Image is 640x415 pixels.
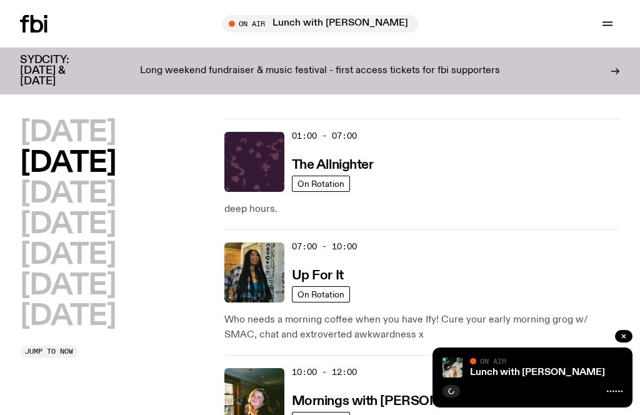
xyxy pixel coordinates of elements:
span: On Rotation [297,179,344,188]
a: Mornings with [PERSON_NAME] [292,392,493,408]
a: On Rotation [292,176,350,192]
span: 10:00 - 12:00 [292,366,357,378]
h3: The Allnighter [292,159,374,172]
h3: Mornings with [PERSON_NAME] [292,395,493,408]
span: 01:00 - 07:00 [292,130,357,142]
button: [DATE] [20,119,116,147]
button: [DATE] [20,180,116,208]
span: 07:00 - 10:00 [292,241,357,252]
a: Lunch with [PERSON_NAME] [470,367,605,377]
span: Jump to now [25,348,73,355]
p: Long weekend fundraiser & music festival - first access tickets for fbi supporters [140,66,500,77]
a: Up For It [292,267,344,282]
h3: Up For It [292,269,344,282]
button: [DATE] [20,211,116,239]
p: deep hours. [224,202,620,217]
button: Jump to now [20,346,78,358]
h3: SYDCITY: [DATE] & [DATE] [20,55,100,87]
span: On Air [480,357,506,365]
a: On Rotation [292,286,350,302]
button: [DATE] [20,241,116,269]
button: [DATE] [20,272,116,300]
button: [DATE] [20,302,116,331]
p: Who needs a morning coffee when you have Ify! Cure your early morning grog w/ SMAC, chat and extr... [224,312,620,342]
a: The Allnighter [292,156,374,172]
span: On Rotation [297,289,344,299]
img: Ify - a Brown Skin girl with black braided twists, looking up to the side with her tongue stickin... [224,242,284,302]
button: [DATE] [20,149,116,177]
button: On AirLunch with [PERSON_NAME] [222,15,418,32]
